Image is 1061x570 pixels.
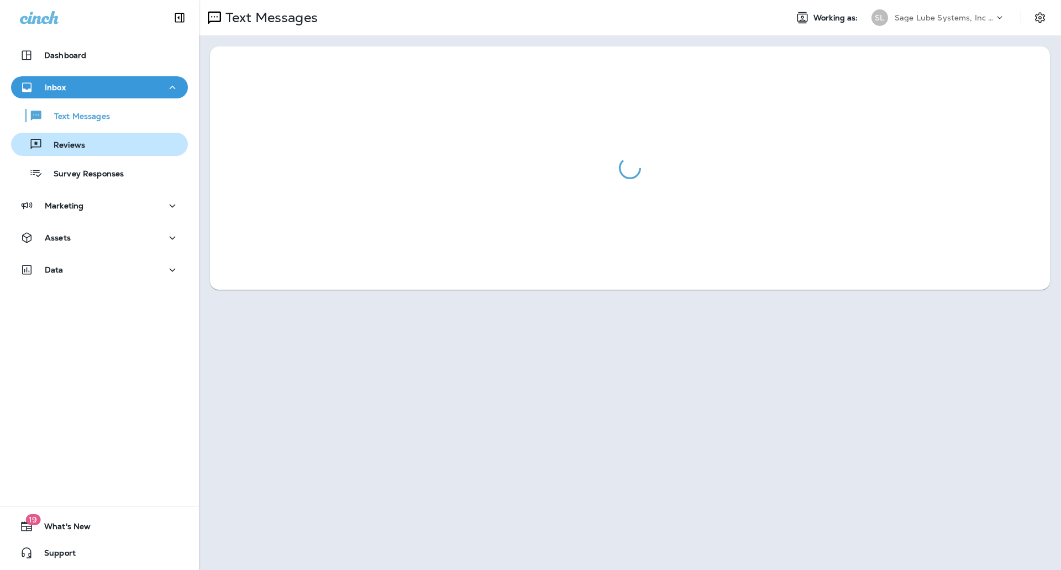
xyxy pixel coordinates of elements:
[43,140,85,151] p: Reviews
[33,522,91,535] span: What's New
[221,9,318,26] p: Text Messages
[44,51,86,60] p: Dashboard
[45,233,71,242] p: Assets
[43,169,124,180] p: Survey Responses
[871,9,888,26] div: SL
[11,44,188,66] button: Dashboard
[813,13,860,23] span: Working as:
[11,133,188,156] button: Reviews
[45,201,83,210] p: Marketing
[11,515,188,537] button: 19What's New
[33,548,76,562] span: Support
[11,542,188,564] button: Support
[43,112,110,122] p: Text Messages
[45,83,66,92] p: Inbox
[11,195,188,217] button: Marketing
[164,7,195,29] button: Collapse Sidebar
[11,227,188,249] button: Assets
[11,259,188,281] button: Data
[895,13,994,22] p: Sage Lube Systems, Inc dba LOF Xpress Oil Change
[11,104,188,127] button: Text Messages
[25,514,40,525] span: 19
[45,265,64,274] p: Data
[11,76,188,98] button: Inbox
[11,161,188,185] button: Survey Responses
[1030,8,1050,28] button: Settings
